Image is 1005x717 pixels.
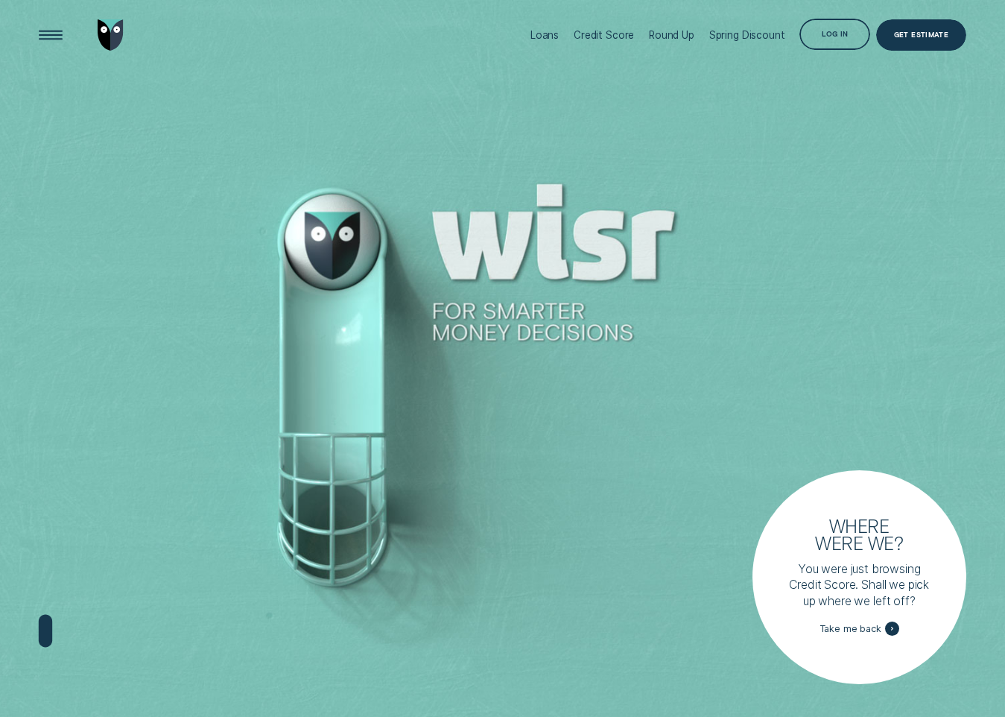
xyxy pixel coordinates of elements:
a: Get Estimate [876,19,966,51]
img: Wisr [98,19,124,51]
button: Open Menu [35,19,67,51]
h3: Where were we? [808,517,911,552]
button: Log in [799,19,870,51]
div: Round Up [649,29,694,41]
span: Take me back [819,623,882,635]
p: You were just browsing Credit Score. Shall we pick up where we left off? [789,561,930,609]
div: Credit Score [574,29,634,41]
div: Loans [530,29,559,41]
a: Where were we?You were just browsing Credit Score. Shall we pick up where we left off?Take me back [752,470,966,684]
div: Spring Discount [709,29,785,41]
